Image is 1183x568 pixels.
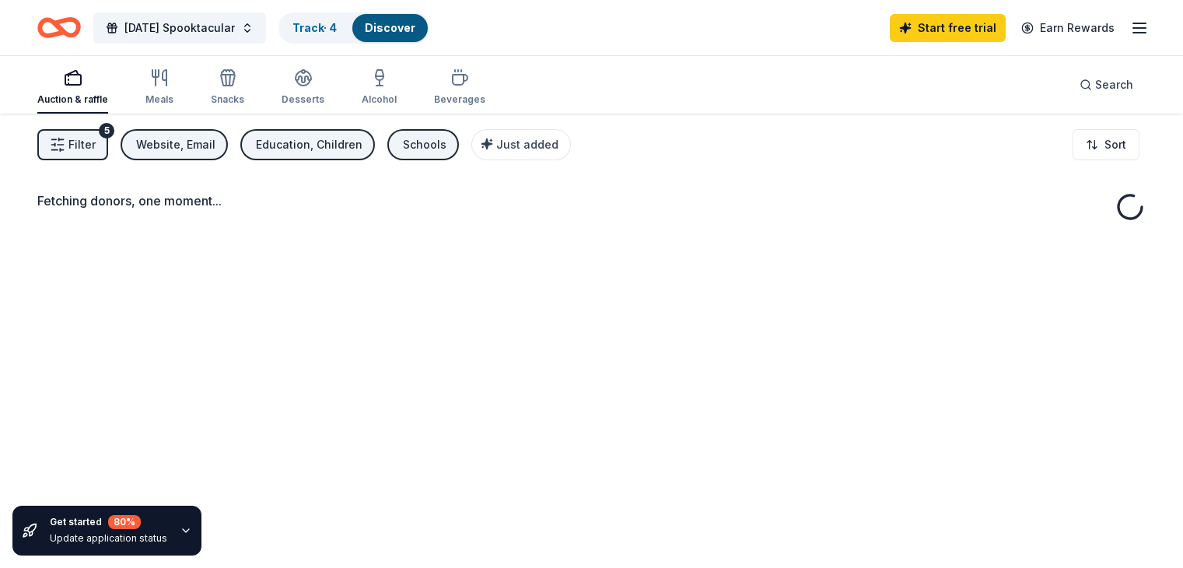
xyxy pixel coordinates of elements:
[211,62,244,114] button: Snacks
[93,12,266,44] button: [DATE] Spooktacular
[37,9,81,46] a: Home
[282,62,324,114] button: Desserts
[292,21,337,34] a: Track· 4
[362,93,397,106] div: Alcohol
[362,62,397,114] button: Alcohol
[37,129,108,160] button: Filter5
[278,12,429,44] button: Track· 4Discover
[68,135,96,154] span: Filter
[365,21,415,34] a: Discover
[1095,75,1133,94] span: Search
[387,129,459,160] button: Schools
[1067,69,1146,100] button: Search
[37,191,1146,210] div: Fetching donors, one moment...
[50,515,167,529] div: Get started
[121,129,228,160] button: Website, Email
[434,62,485,114] button: Beverages
[124,19,235,37] span: [DATE] Spooktacular
[434,93,485,106] div: Beverages
[37,93,108,106] div: Auction & raffle
[145,62,173,114] button: Meals
[496,138,558,151] span: Just added
[1073,129,1139,160] button: Sort
[108,515,141,529] div: 80 %
[50,532,167,545] div: Update application status
[471,129,571,160] button: Just added
[145,93,173,106] div: Meals
[1104,135,1126,154] span: Sort
[211,93,244,106] div: Snacks
[240,129,375,160] button: Education, Children
[403,135,446,154] div: Schools
[136,135,215,154] div: Website, Email
[256,135,362,154] div: Education, Children
[890,14,1006,42] a: Start free trial
[37,62,108,114] button: Auction & raffle
[1012,14,1124,42] a: Earn Rewards
[282,93,324,106] div: Desserts
[99,123,114,138] div: 5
